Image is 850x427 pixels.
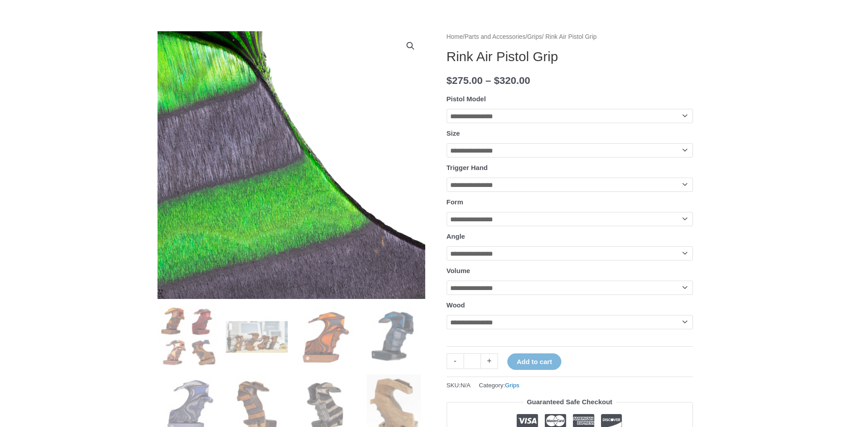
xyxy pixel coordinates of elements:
label: Angle [447,232,465,240]
label: Size [447,129,460,137]
label: Volume [447,267,470,274]
span: SKU: [447,380,471,391]
bdi: 320.00 [494,75,530,86]
bdi: 275.00 [447,75,483,86]
h1: Rink Air Pistol Grip [447,49,693,65]
label: Pistol Model [447,95,486,103]
a: View full-screen image gallery [402,38,419,54]
span: $ [447,75,452,86]
span: Category: [479,380,519,391]
a: Grips [527,33,542,40]
img: Rink Air Pistol Grip - Image 2 [226,306,288,368]
span: N/A [460,382,471,389]
a: + [481,353,498,369]
label: Form [447,198,464,206]
label: Wood [447,301,465,309]
a: - [447,353,464,369]
legend: Guaranteed Safe Checkout [523,396,616,408]
button: Add to cart [507,353,561,370]
img: Rink Air Pistol Grip - Image 3 [294,306,357,368]
nav: Breadcrumb [447,31,693,43]
a: Grips [505,382,519,389]
span: – [485,75,491,86]
img: Rink Air Pistol Grip - Image 4 [363,306,425,368]
input: Product quantity [464,353,481,369]
span: $ [494,75,500,86]
a: Parts and Accessories [464,33,526,40]
a: Home [447,33,463,40]
img: Rink Air Pistol Grip [158,306,220,368]
label: Trigger Hand [447,164,488,171]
